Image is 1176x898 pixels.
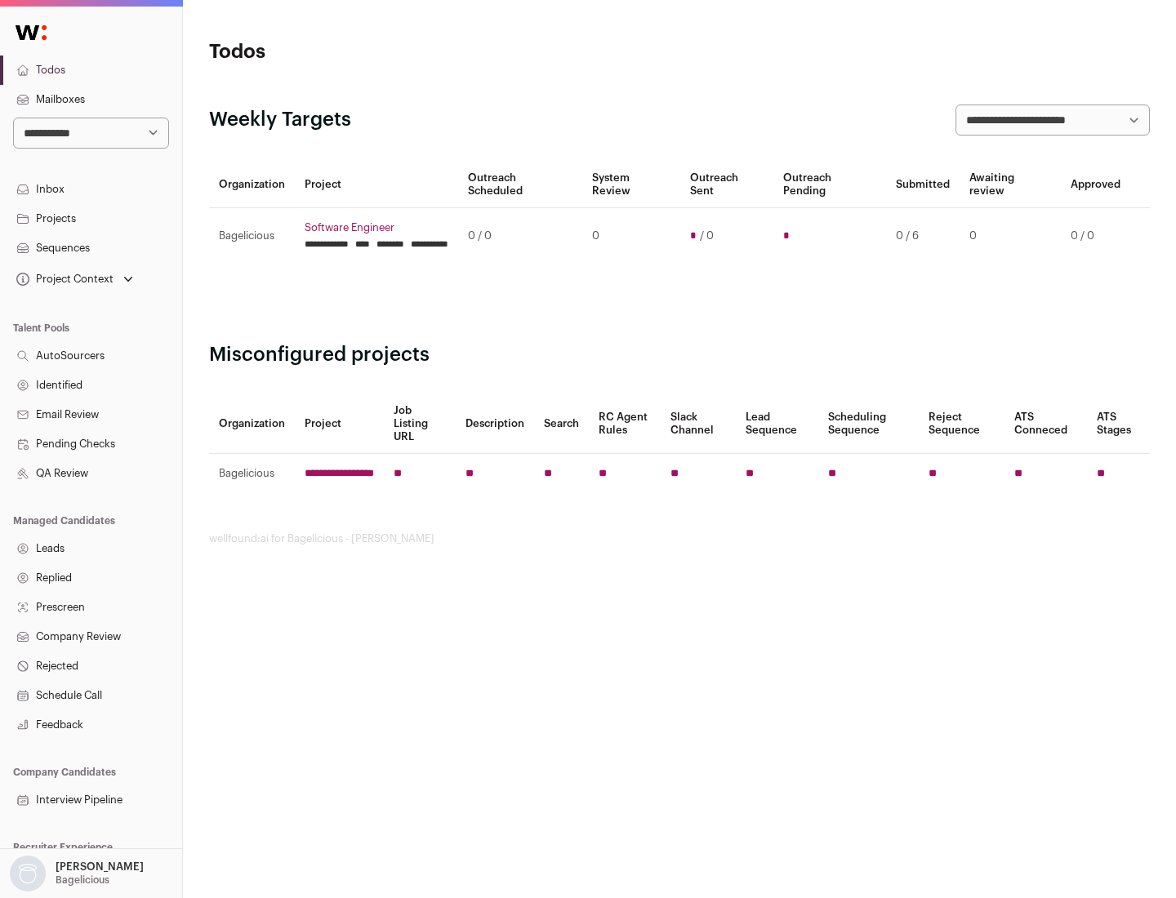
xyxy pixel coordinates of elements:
[736,394,818,454] th: Lead Sequence
[209,454,295,494] td: Bagelicious
[209,39,523,65] h1: Todos
[960,162,1061,208] th: Awaiting review
[661,394,736,454] th: Slack Channel
[209,394,295,454] th: Organization
[582,208,679,265] td: 0
[1061,162,1130,208] th: Approved
[680,162,774,208] th: Outreach Sent
[456,394,534,454] th: Description
[1061,208,1130,265] td: 0 / 0
[458,162,582,208] th: Outreach Scheduled
[209,162,295,208] th: Organization
[209,532,1150,545] footer: wellfound:ai for Bagelicious - [PERSON_NAME]
[7,16,56,49] img: Wellfound
[886,208,960,265] td: 0 / 6
[10,856,46,891] img: nopic.png
[7,856,147,891] button: Open dropdown
[13,273,114,286] div: Project Context
[295,394,384,454] th: Project
[589,394,660,454] th: RC Agent Rules
[700,229,714,242] span: / 0
[919,394,1005,454] th: Reject Sequence
[56,874,109,887] p: Bagelicious
[13,268,136,291] button: Open dropdown
[458,208,582,265] td: 0 / 0
[209,107,351,133] h2: Weekly Targets
[209,342,1150,368] h2: Misconfigured projects
[295,162,458,208] th: Project
[534,394,589,454] th: Search
[773,162,885,208] th: Outreach Pending
[1004,394,1086,454] th: ATS Conneced
[818,394,919,454] th: Scheduling Sequence
[56,860,144,874] p: [PERSON_NAME]
[1087,394,1150,454] th: ATS Stages
[384,394,456,454] th: Job Listing URL
[209,208,295,265] td: Bagelicious
[960,208,1061,265] td: 0
[582,162,679,208] th: System Review
[886,162,960,208] th: Submitted
[305,221,448,234] a: Software Engineer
